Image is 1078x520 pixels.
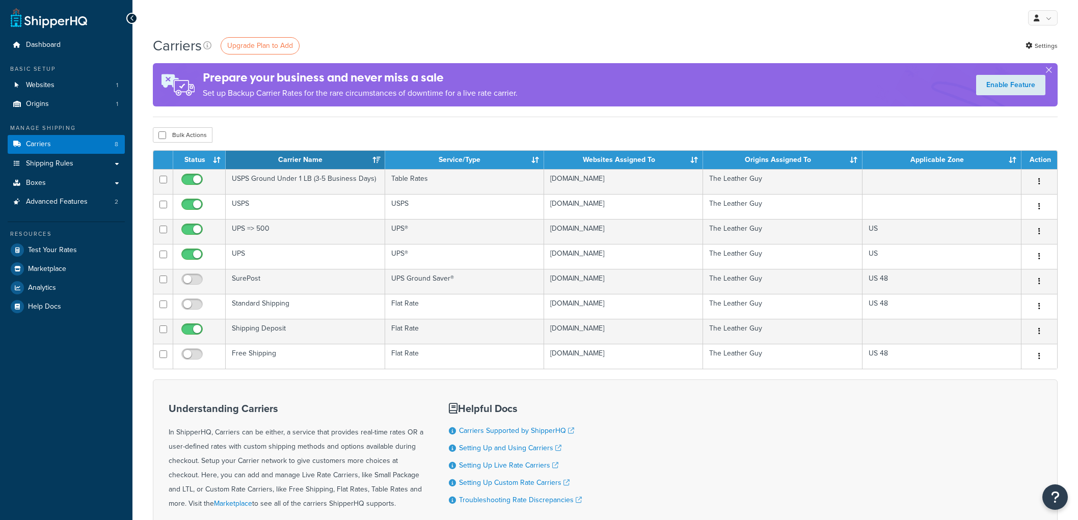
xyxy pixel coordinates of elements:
td: US 48 [863,294,1021,319]
span: Origins [26,100,49,108]
td: UPS® [385,244,544,269]
a: Enable Feature [976,75,1045,95]
td: The Leather Guy [703,169,862,194]
div: In ShipperHQ, Carriers can be either, a service that provides real-time rates OR a user-defined r... [169,403,423,511]
a: Help Docs [8,297,125,316]
td: UPS® [385,219,544,244]
span: Analytics [28,284,56,292]
td: [DOMAIN_NAME] [544,319,703,344]
a: Shipping Rules [8,154,125,173]
span: Help Docs [28,303,61,311]
th: Origins Assigned To: activate to sort column ascending [703,151,862,169]
span: Websites [26,81,55,90]
a: Origins 1 [8,95,125,114]
a: Analytics [8,279,125,297]
a: Setting Up and Using Carriers [459,443,561,453]
h3: Understanding Carriers [169,403,423,414]
th: Applicable Zone: activate to sort column ascending [863,151,1021,169]
th: Status: activate to sort column ascending [173,151,226,169]
a: Marketplace [214,498,252,509]
td: [DOMAIN_NAME] [544,344,703,369]
button: Open Resource Center [1042,484,1068,510]
a: ShipperHQ Home [11,8,87,28]
a: Test Your Rates [8,241,125,259]
td: Standard Shipping [226,294,385,319]
td: Flat Rate [385,344,544,369]
li: Websites [8,76,125,95]
div: Basic Setup [8,65,125,73]
td: USPS [226,194,385,219]
p: Set up Backup Carrier Rates for the rare circumstances of downtime for a live rate carrier. [203,86,518,100]
td: The Leather Guy [703,294,862,319]
td: The Leather Guy [703,219,862,244]
li: Advanced Features [8,193,125,211]
span: Carriers [26,140,51,149]
td: UPS => 500 [226,219,385,244]
th: Action [1021,151,1057,169]
td: The Leather Guy [703,344,862,369]
td: The Leather Guy [703,244,862,269]
a: Marketplace [8,260,125,278]
button: Bulk Actions [153,127,212,143]
td: [DOMAIN_NAME] [544,169,703,194]
img: ad-rules-rateshop-fe6ec290ccb7230408bd80ed9643f0289d75e0ffd9eb532fc0e269fcd187b520.png [153,63,203,106]
li: Carriers [8,135,125,154]
a: Upgrade Plan to Add [221,37,300,54]
a: Setting Up Custom Rate Carriers [459,477,570,488]
span: 1 [116,100,118,108]
td: UPS Ground Saver® [385,269,544,294]
td: USPS [385,194,544,219]
a: Advanced Features 2 [8,193,125,211]
td: [DOMAIN_NAME] [544,269,703,294]
td: [DOMAIN_NAME] [544,244,703,269]
th: Service/Type: activate to sort column ascending [385,151,544,169]
a: Dashboard [8,36,125,54]
h4: Prepare your business and never miss a sale [203,69,518,86]
span: Upgrade Plan to Add [227,40,293,51]
h1: Carriers [153,36,202,56]
td: UPS [226,244,385,269]
span: Marketplace [28,265,66,273]
td: [DOMAIN_NAME] [544,194,703,219]
td: Free Shipping [226,344,385,369]
a: Boxes [8,174,125,193]
td: USPS Ground Under 1 LB (3-5 Business Days) [226,169,385,194]
span: Test Your Rates [28,246,77,255]
td: The Leather Guy [703,319,862,344]
h3: Helpful Docs [449,403,582,414]
td: SurePost [226,269,385,294]
a: Carriers Supported by ShipperHQ [459,425,574,436]
span: 8 [115,140,118,149]
td: US [863,219,1021,244]
td: Flat Rate [385,294,544,319]
div: Manage Shipping [8,124,125,132]
span: Advanced Features [26,198,88,206]
div: Resources [8,230,125,238]
td: [DOMAIN_NAME] [544,219,703,244]
a: Carriers 8 [8,135,125,154]
span: Dashboard [26,41,61,49]
span: Boxes [26,179,46,187]
td: [DOMAIN_NAME] [544,294,703,319]
td: Table Rates [385,169,544,194]
span: 2 [115,198,118,206]
th: Carrier Name: activate to sort column ascending [226,151,385,169]
span: Shipping Rules [26,159,73,168]
span: 1 [116,81,118,90]
td: US 48 [863,269,1021,294]
td: US 48 [863,344,1021,369]
td: Shipping Deposit [226,319,385,344]
li: Origins [8,95,125,114]
td: Flat Rate [385,319,544,344]
th: Websites Assigned To: activate to sort column ascending [544,151,703,169]
a: Settings [1026,39,1058,53]
td: The Leather Guy [703,194,862,219]
a: Troubleshooting Rate Discrepancies [459,495,582,505]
